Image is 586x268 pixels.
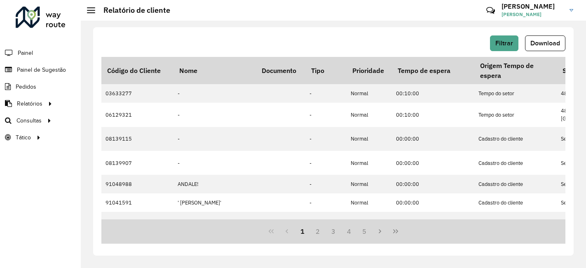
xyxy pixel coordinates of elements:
td: - [173,103,256,127]
td: Cadastro do cliente [474,127,557,151]
td: 00:00:00 [392,151,474,175]
button: 4 [341,223,357,239]
th: Tipo [305,57,347,84]
td: - [305,212,347,230]
td: 91048988 [101,175,173,193]
a: Contato Rápido [482,2,499,19]
th: Documento [256,57,305,84]
span: Filtrar [495,40,513,47]
td: Normal [347,151,392,175]
td: - [305,103,347,127]
td: Normal [347,175,392,193]
button: Next Page [372,223,388,239]
td: - [305,151,347,175]
td: 00:00:00 [392,175,474,193]
td: Cadastro do cliente [474,175,557,193]
td: 03637239 [101,212,173,230]
td: 08139907 [101,151,173,175]
td: - [305,193,347,212]
td: Tempo do setor [474,212,557,230]
td: 00:00:00 [392,193,474,212]
th: Origem Tempo de espera [474,57,557,84]
td: 91041591 [101,193,173,212]
span: Tático [16,133,31,142]
th: Código do Cliente [101,57,173,84]
td: Cadastro do cliente [474,151,557,175]
td: Normal [347,84,392,103]
td: Normal [347,103,392,127]
td: Normal [347,127,392,151]
td: - [173,151,256,175]
button: Download [525,35,565,51]
td: - [305,127,347,151]
td: Cadastro do cliente [474,193,557,212]
td: - [173,84,256,103]
td: - [305,175,347,193]
td: 00:10:00 [392,84,474,103]
td: 00:00:00 [392,127,474,151]
td: - [173,127,256,151]
span: Painel de Sugestão [17,66,66,74]
h2: Relatório de cliente [95,6,170,15]
td: 00:10:00 [392,212,474,230]
button: 5 [357,223,373,239]
td: 00:10:00 [392,103,474,127]
span: Relatórios [17,99,42,108]
button: 2 [310,223,326,239]
th: Prioridade [347,57,392,84]
button: Last Page [388,223,403,239]
td: 08139115 [101,127,173,151]
span: Consultas [16,116,42,125]
th: Tempo de espera [392,57,474,84]
h3: [PERSON_NAME] [502,2,563,10]
td: Normal [347,193,392,212]
th: Nome [173,57,256,84]
td: Normal [347,212,392,230]
td: Tempo do setor [474,84,557,103]
span: Painel [18,49,33,57]
td: 06129321 [101,103,173,127]
button: 1 [295,223,310,239]
td: LE ASE AWO BI FUNF [173,212,256,230]
td: - [305,84,347,103]
button: Filtrar [490,35,518,51]
td: ANDALE! [173,175,256,193]
span: Download [530,40,560,47]
button: 3 [326,223,341,239]
span: Pedidos [16,82,36,91]
td: Tempo do setor [474,103,557,127]
span: [PERSON_NAME] [502,11,563,18]
td: ' [PERSON_NAME]' [173,193,256,212]
td: 03633277 [101,84,173,103]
